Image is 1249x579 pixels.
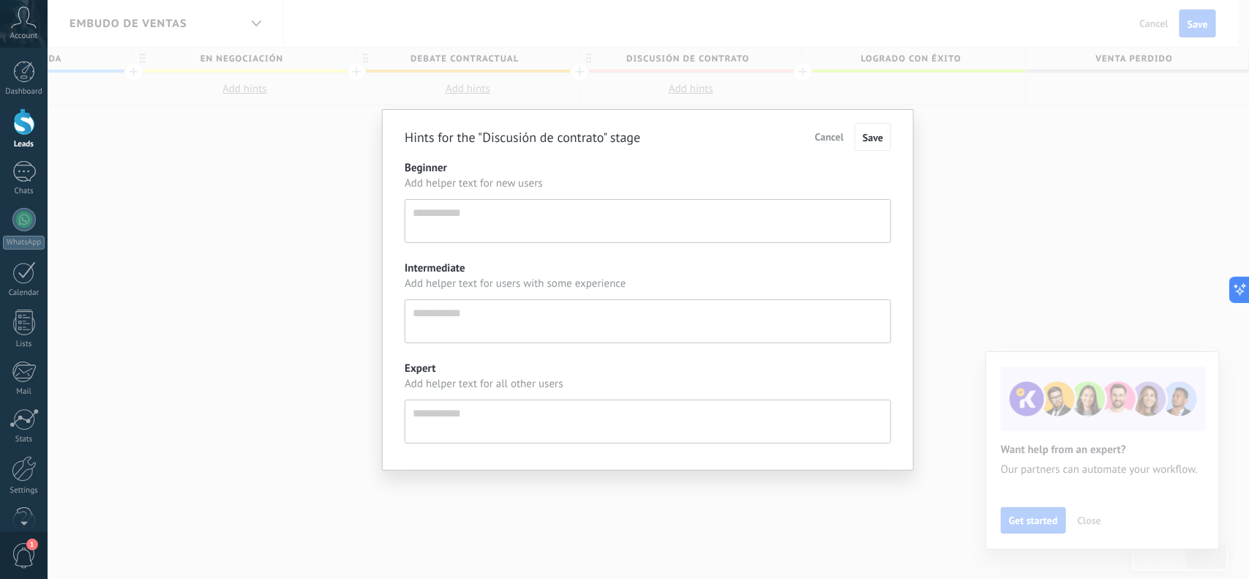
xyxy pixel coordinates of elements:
[405,377,891,391] span: Add helper text for all other users
[3,435,45,444] div: Stats
[10,31,37,41] span: Account
[405,129,640,146] h2: Hints for the "Discusión de contrato" stage
[815,130,844,143] span: Cancel
[405,161,891,175] label: Beginner
[3,340,45,349] div: Lists
[808,124,851,149] button: Cancel
[3,140,45,149] div: Leads
[26,539,38,550] span: 1
[405,261,891,275] label: Intermediate
[863,131,883,144] span: Save
[3,288,45,298] div: Calendar
[3,486,45,496] div: Settings
[3,236,45,250] div: WhatsApp
[405,362,891,376] label: Expert
[3,387,45,397] div: Mail
[855,123,891,151] button: Save
[3,187,45,196] div: Chats
[405,176,891,190] span: Add helper text for new users
[405,277,891,291] span: Add helper text for users with some experience
[3,87,45,97] div: Dashboard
